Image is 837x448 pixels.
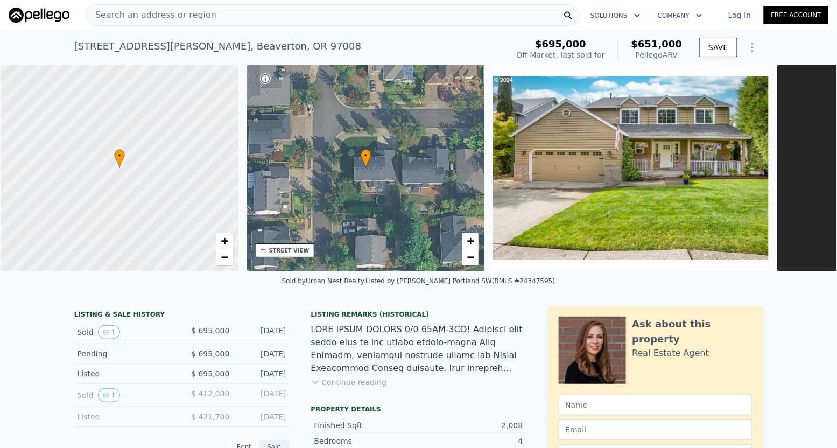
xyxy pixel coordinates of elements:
[221,234,228,248] span: +
[311,323,526,375] div: LORE IPSUM DOLORS 0/0 65AM-3CO! Adipisci elit seddo eius te inc utlabo etdolo-magna Aliq Enimadm,...
[467,250,474,264] span: −
[216,233,233,249] a: Zoom in
[361,149,371,168] div: •
[221,250,228,264] span: −
[269,247,310,255] div: STREET VIEW
[87,9,216,22] span: Search an address or region
[314,420,419,431] div: Finished Sqft
[649,6,711,25] button: Company
[78,368,173,379] div: Listed
[517,50,605,60] div: Off Market, last sold for
[462,249,479,265] a: Zoom out
[282,277,365,285] div: Sold by Urban Nest Realty .
[238,348,286,359] div: [DATE]
[191,389,229,398] span: $ 412,000
[191,349,229,358] span: $ 695,000
[114,151,125,160] span: •
[98,388,121,402] button: View historical data
[631,50,683,60] div: Pellego ARV
[632,347,709,360] div: Real Estate Agent
[238,325,286,339] div: [DATE]
[114,149,125,168] div: •
[535,38,586,50] span: $695,000
[493,65,769,271] img: Sale: 102320370 Parcel: 72809881
[467,234,474,248] span: +
[191,412,229,421] span: $ 421,700
[462,233,479,249] a: Zoom in
[361,151,371,160] span: •
[78,325,173,339] div: Sold
[631,38,683,50] span: $651,000
[78,348,173,359] div: Pending
[74,310,290,321] div: LISTING & SALE HISTORY
[699,38,737,57] button: SAVE
[419,420,523,431] div: 2,008
[314,436,419,446] div: Bedrooms
[632,317,752,347] div: Ask about this property
[764,6,828,24] a: Free Account
[419,436,523,446] div: 4
[98,325,121,339] button: View historical data
[559,419,752,440] input: Email
[9,8,69,23] img: Pellego
[78,411,173,422] div: Listed
[311,377,387,388] button: Continue reading
[582,6,649,25] button: Solutions
[78,388,173,402] div: Sold
[238,411,286,422] div: [DATE]
[238,368,286,379] div: [DATE]
[715,10,764,20] a: Log In
[365,277,555,285] div: Listed by [PERSON_NAME] Portland SW (RMLS #24347595)
[238,388,286,402] div: [DATE]
[742,37,763,58] button: Show Options
[311,310,526,319] div: Listing Remarks (Historical)
[559,395,752,415] input: Name
[74,39,362,54] div: [STREET_ADDRESS][PERSON_NAME] , Beaverton , OR 97008
[191,369,229,378] span: $ 695,000
[216,249,233,265] a: Zoom out
[191,326,229,335] span: $ 695,000
[311,405,526,414] div: Property details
